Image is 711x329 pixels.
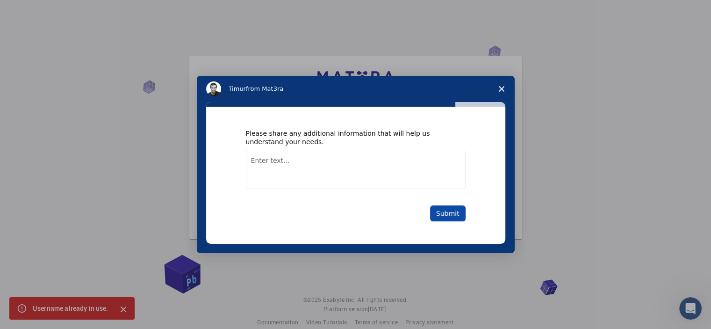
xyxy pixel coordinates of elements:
div: Please share any additional information that will help us understand your needs. [246,129,452,146]
button: Submit [430,205,466,221]
textarea: Enter text... [246,151,466,189]
span: Timur [229,85,246,92]
span: from Mat3ra [246,85,283,92]
span: Close survey [488,76,515,102]
img: Profile image for Timur [206,81,221,96]
span: Support [19,7,52,15]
